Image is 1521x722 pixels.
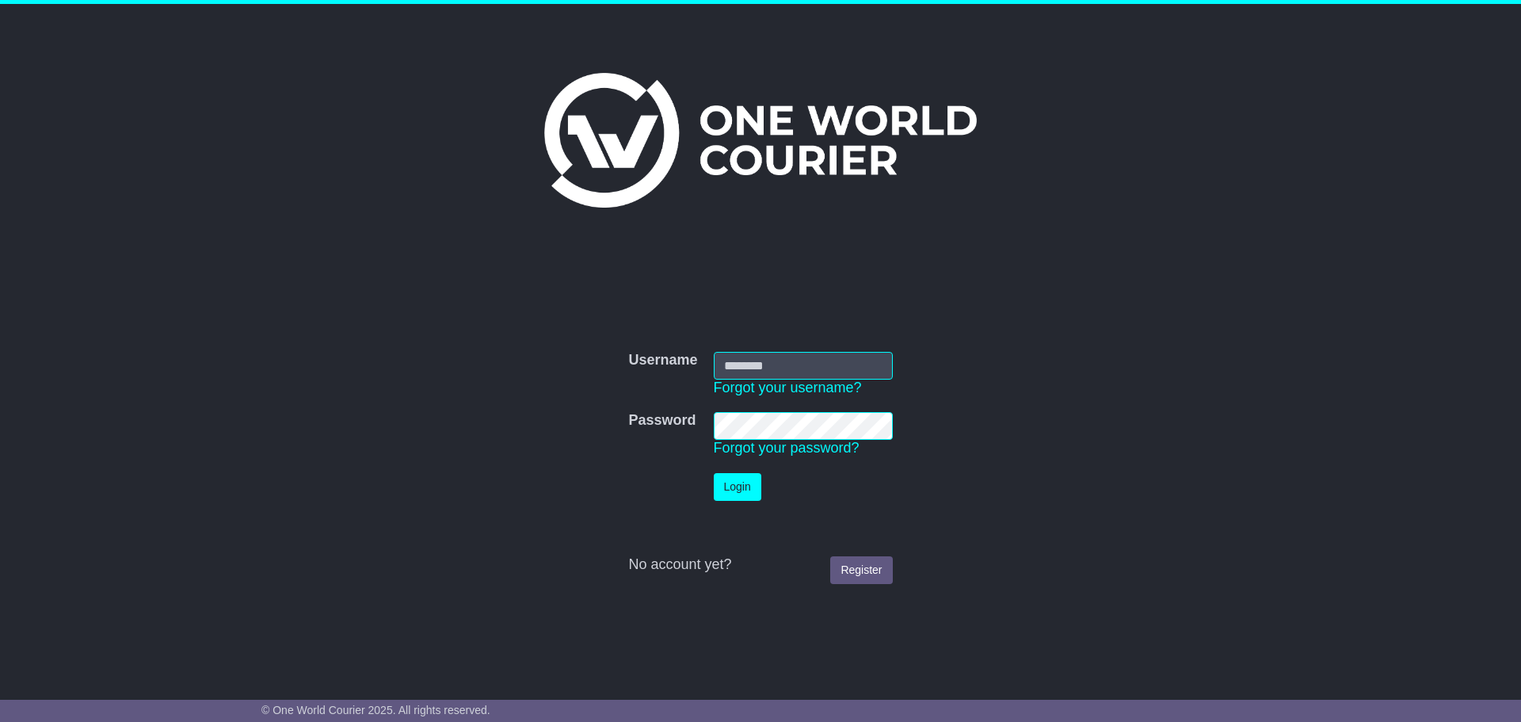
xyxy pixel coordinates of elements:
label: Password [628,412,696,430]
label: Username [628,352,697,369]
a: Forgot your username? [714,380,862,395]
a: Register [830,556,892,584]
a: Forgot your password? [714,440,860,456]
button: Login [714,473,761,501]
span: © One World Courier 2025. All rights reserved. [261,704,490,716]
img: One World [544,73,977,208]
div: No account yet? [628,556,892,574]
